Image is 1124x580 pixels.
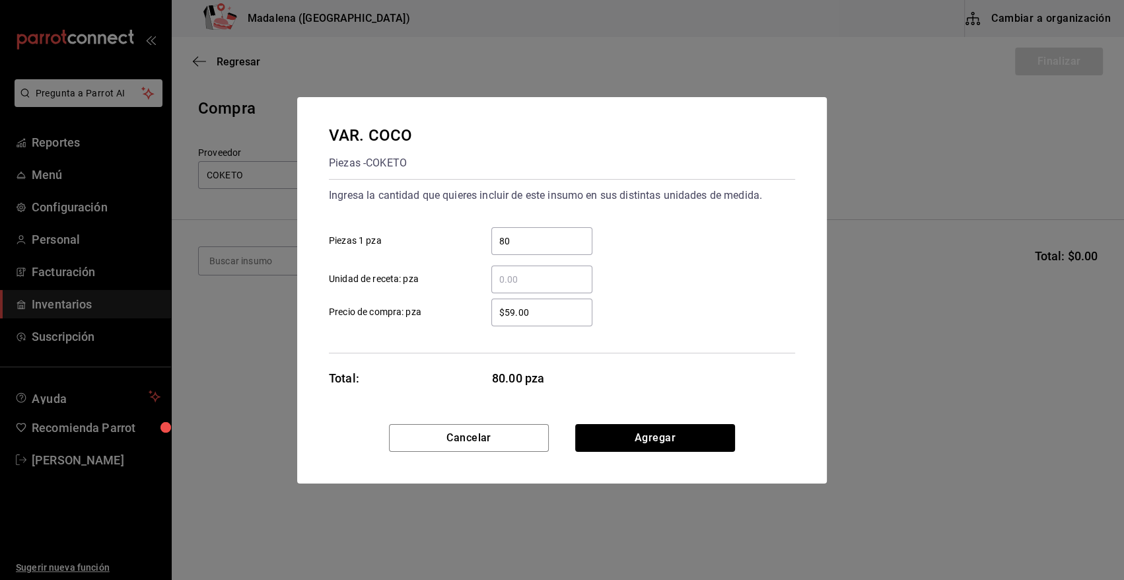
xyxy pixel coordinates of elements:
div: Ingresa la cantidad que quieres incluir de este insumo en sus distintas unidades de medida. [329,185,795,206]
input: Precio de compra: pza [491,305,592,320]
button: Cancelar [389,424,549,452]
input: Piezas 1 pza [491,233,592,249]
input: Unidad de receta: pza [491,272,592,287]
span: Precio de compra: pza [329,305,421,319]
span: Unidad de receta: pza [329,272,419,286]
span: 80.00 pza [492,369,593,387]
div: VAR. COCO [329,124,412,147]
div: Piezas - COKETO [329,153,412,174]
button: Agregar [575,424,735,452]
div: Total: [329,369,359,387]
span: Piezas 1 pza [329,234,382,248]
